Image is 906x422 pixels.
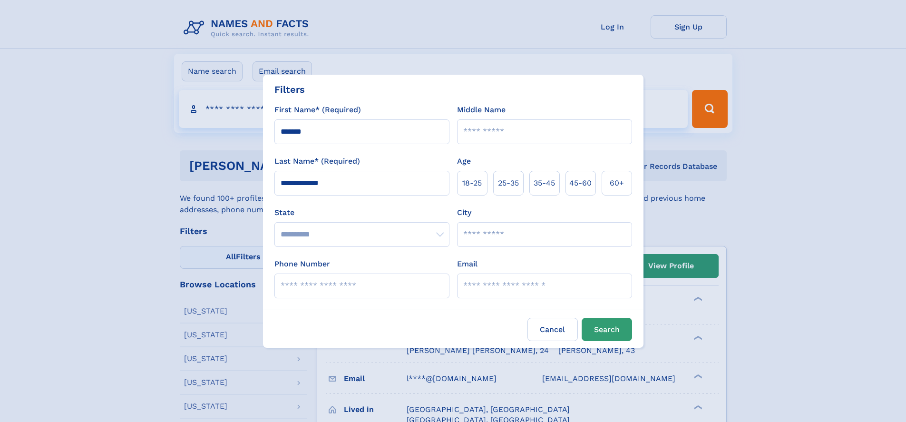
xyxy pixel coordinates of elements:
span: 35‑45 [534,177,555,189]
label: Phone Number [274,258,330,270]
button: Search [582,318,632,341]
span: 25‑35 [498,177,519,189]
label: City [457,207,471,218]
label: Email [457,258,477,270]
label: Last Name* (Required) [274,156,360,167]
label: Cancel [527,318,578,341]
span: 45‑60 [569,177,592,189]
label: First Name* (Required) [274,104,361,116]
label: Middle Name [457,104,506,116]
span: 60+ [610,177,624,189]
div: Filters [274,82,305,97]
label: State [274,207,449,218]
label: Age [457,156,471,167]
span: 18‑25 [462,177,482,189]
